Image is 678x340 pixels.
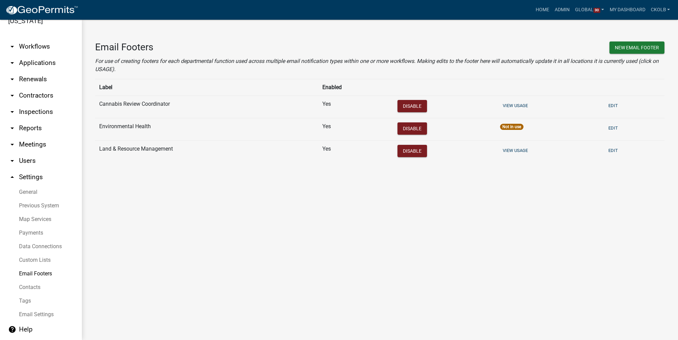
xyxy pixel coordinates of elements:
[318,140,393,163] td: Yes
[95,41,375,53] h3: Email Footers
[95,118,318,140] td: Environmental Health
[8,91,16,100] i: arrow_drop_down
[606,145,621,156] button: Edit
[500,124,523,130] div: Not in use
[95,58,659,72] i: For use of creating footers for each departmental function used across multiple email notificatio...
[8,157,16,165] i: arrow_drop_down
[552,3,572,16] a: Admin
[8,75,16,83] i: arrow_drop_down
[8,59,16,67] i: arrow_drop_down
[397,122,427,135] button: Disable
[8,140,16,149] i: arrow_drop_down
[606,122,621,134] button: Edit
[318,118,393,140] td: Yes
[397,145,427,157] button: Disable
[8,42,16,51] i: arrow_drop_down
[397,100,427,112] button: Disable
[318,96,393,118] td: Yes
[533,3,552,16] a: Home
[8,325,16,334] i: help
[8,173,16,181] i: arrow_drop_up
[648,3,673,16] a: ckolb
[95,96,318,118] td: Cannabis Review Coordinator
[95,140,318,163] td: Land & Resource Management
[95,79,318,96] th: Label
[8,124,16,132] i: arrow_drop_down
[318,79,393,96] th: Enabled
[607,3,648,16] a: My Dashboard
[500,145,531,156] button: View Usage
[8,108,16,116] i: arrow_drop_down
[606,100,621,111] button: Edit
[500,100,531,111] button: View Usage
[572,3,607,16] a: Global30
[593,8,600,13] span: 30
[609,41,664,54] button: New Email Footer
